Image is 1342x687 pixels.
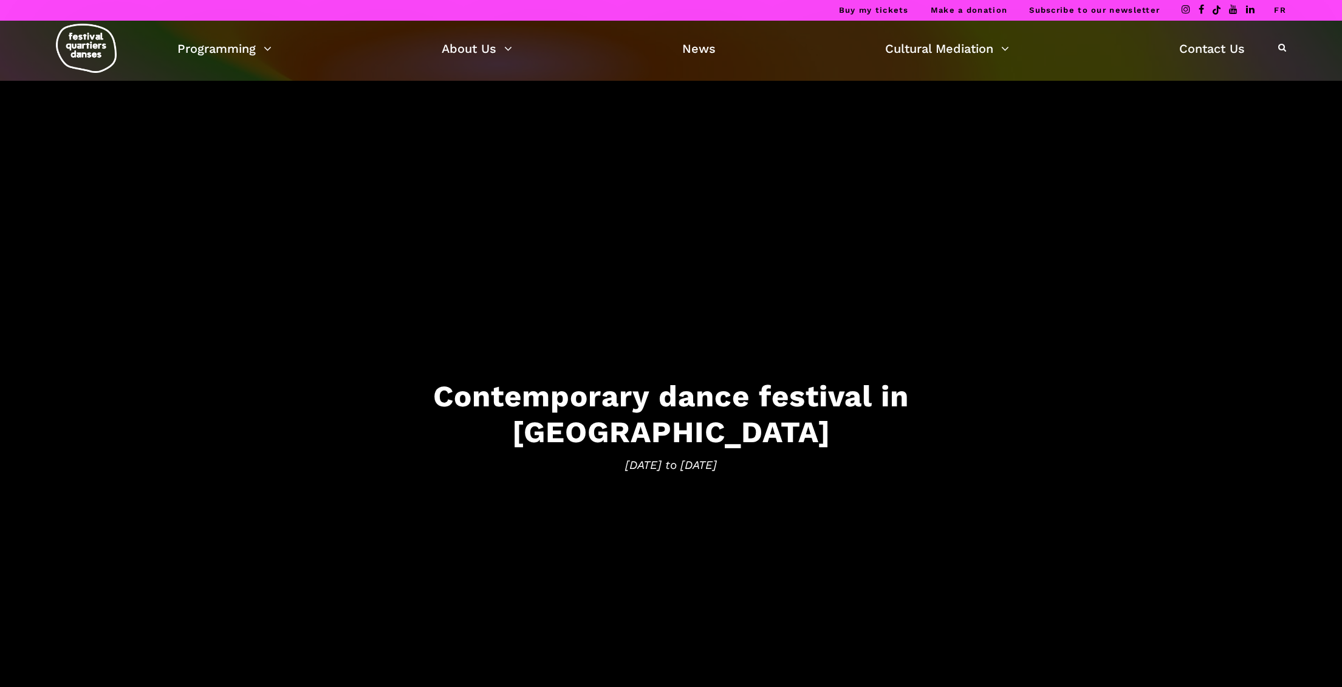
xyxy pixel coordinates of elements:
[839,5,909,15] a: Buy my tickets
[56,24,117,73] img: logo-fqd-med
[295,378,1048,450] h3: Contemporary dance festival in [GEOGRAPHIC_DATA]
[177,38,272,59] a: Programming
[931,5,1008,15] a: Make a donation
[1029,5,1160,15] a: Subscribe to our newsletter
[885,38,1009,59] a: Cultural Mediation
[1274,5,1286,15] a: FR
[682,38,716,59] a: News
[1179,38,1245,59] a: Contact Us
[295,456,1048,474] span: [DATE] to [DATE]
[442,38,512,59] a: About Us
